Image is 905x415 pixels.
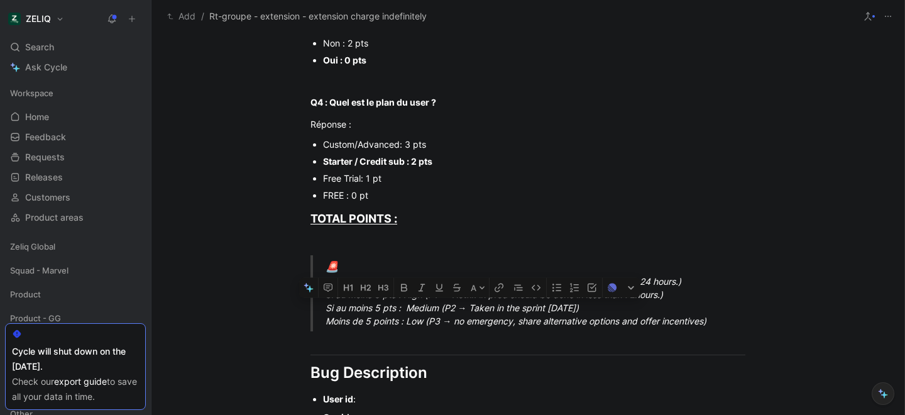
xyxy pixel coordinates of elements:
[5,148,146,167] a: Requests
[5,208,146,227] a: Product areas
[5,309,146,328] div: Product - GG
[10,240,55,253] span: Zeliq Global
[26,13,51,25] h1: ZELIQ
[25,191,70,204] span: Customers
[25,211,84,224] span: Product areas
[201,9,204,24] span: /
[54,376,107,387] a: export guide
[5,108,146,126] a: Home
[209,9,427,24] span: Rt-groupe - extension - extension charge indefinitely
[326,260,339,273] span: 🚨
[310,118,745,131] div: Réponse :
[8,13,21,25] img: ZELIQ
[323,138,745,151] div: Custom/Advanced: 3 pts
[5,309,146,331] div: Product - GG
[25,151,65,163] span: Requests
[164,9,199,24] button: Add
[25,131,66,143] span: Feedback
[5,10,67,28] button: ZELIQZELIQ
[323,394,353,404] strong: User id
[323,392,745,406] div: :
[5,237,146,260] div: Zeliq Global
[10,87,53,99] span: Workspace
[25,111,49,123] span: Home
[10,264,69,277] span: Squad - Marvel
[10,288,41,301] span: Product
[5,188,146,207] a: Customers
[25,171,63,184] span: Releases
[323,189,745,202] div: FREE : 0 pt
[5,285,146,304] div: Product
[12,344,139,374] div: Cycle will shut down on the [DATE].
[323,156,432,167] strong: Starter / Credit sub : 2 pts
[310,212,397,225] u: TOTAL POINTS :
[5,285,146,307] div: Product
[5,128,146,147] a: Feedback
[323,55,366,65] strong: Oui : 0 pts
[5,38,146,57] div: Search
[310,97,436,108] strong: Q4 : Quel est le plan du user ?
[5,261,146,284] div: Squad - Marvel
[10,312,61,324] span: Product - GG
[5,84,146,102] div: Workspace
[5,261,146,280] div: Squad - Marvel
[310,362,745,384] div: Bug Description
[25,40,54,55] span: Search
[25,60,67,75] span: Ask Cycle
[323,36,745,50] div: Non : 2 pts
[326,259,760,328] div: Si au moins 10 pts : Urgent (P0 → Hotfix in prod should be done in less than 24 hours.) Si au moi...
[12,374,139,404] div: Check our to save all your data in time.
[323,172,745,185] div: Free Trial: 1 pt
[5,168,146,187] a: Releases
[5,58,146,77] a: Ask Cycle
[5,237,146,256] div: Zeliq Global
